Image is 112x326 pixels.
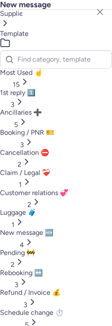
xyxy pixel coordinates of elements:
span: 3 [15,281,18,289]
span: 15 [13,80,20,89]
span: 2 [18,160,21,169]
span: 1 [19,181,22,189]
span: 5 [14,121,18,129]
span: 2 [27,201,31,209]
span: 3 [11,101,15,109]
span: 2 [11,261,15,269]
span: 3 [24,301,27,309]
span: 4 [20,241,24,249]
span: 3 [20,141,24,149]
span: 1 [12,221,15,229]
